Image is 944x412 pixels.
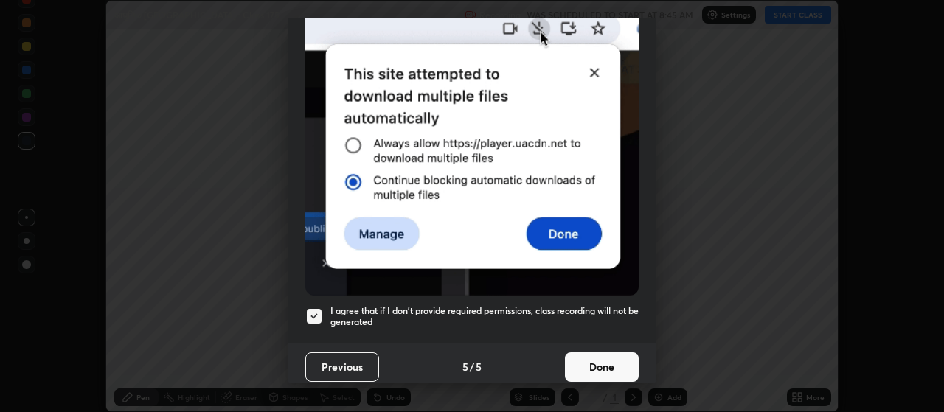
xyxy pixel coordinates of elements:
[305,352,379,382] button: Previous
[330,305,639,328] h5: I agree that if I don't provide required permissions, class recording will not be generated
[476,359,482,374] h4: 5
[462,359,468,374] h4: 5
[470,359,474,374] h4: /
[565,352,639,382] button: Done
